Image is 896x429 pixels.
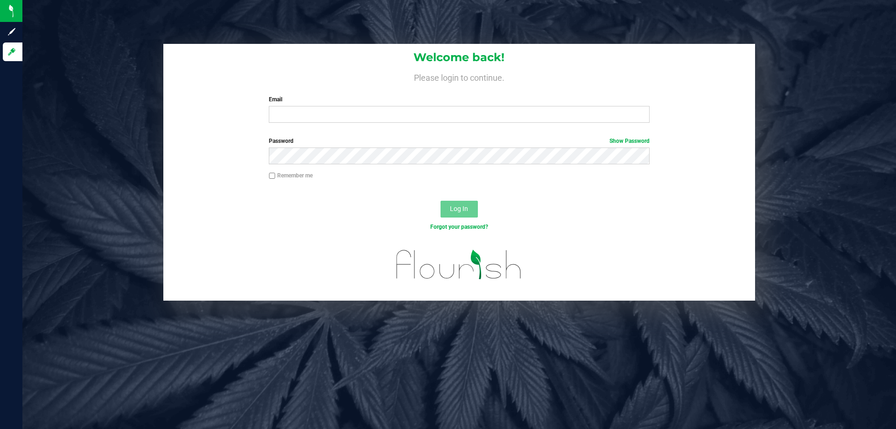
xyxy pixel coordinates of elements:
[269,95,649,104] label: Email
[450,205,468,212] span: Log In
[609,138,650,144] a: Show Password
[269,171,313,180] label: Remember me
[163,71,755,82] h4: Please login to continue.
[430,224,488,230] a: Forgot your password?
[269,173,275,179] input: Remember me
[7,27,16,36] inline-svg: Sign up
[163,51,755,63] h1: Welcome back!
[385,241,533,288] img: flourish_logo.svg
[269,138,294,144] span: Password
[7,47,16,56] inline-svg: Log in
[441,201,478,218] button: Log In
